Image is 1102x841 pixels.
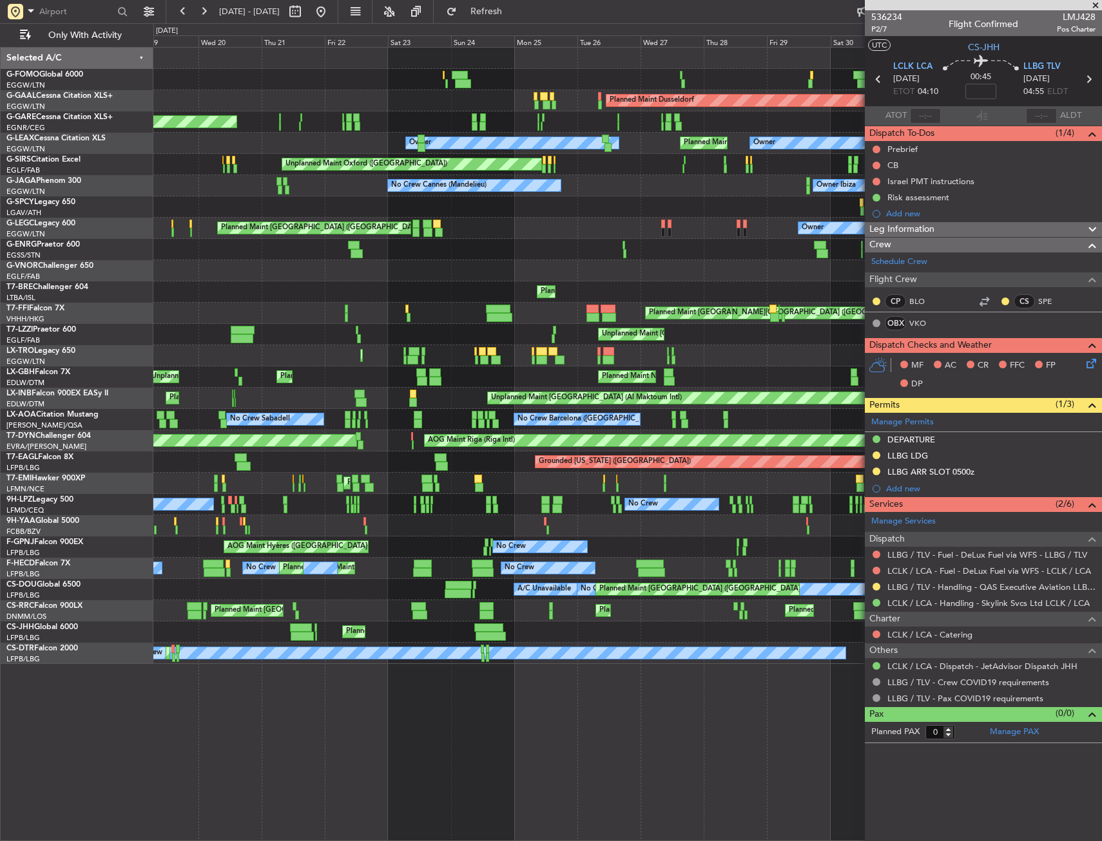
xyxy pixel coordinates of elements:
[1060,109,1081,122] span: ALDT
[6,496,32,504] span: 9H-LPZ
[918,86,938,99] span: 04:10
[514,35,577,47] div: Mon 25
[6,250,41,260] a: EGSS/STN
[6,421,82,430] a: [PERSON_NAME]/QSA
[869,612,900,627] span: Charter
[871,416,934,429] a: Manage Permits
[802,218,824,238] div: Owner
[6,538,34,546] span: F-GPNJ
[1057,24,1096,35] span: Pos Charter
[6,135,106,142] a: G-LEAXCessna Citation XLS
[1056,497,1074,511] span: (2/6)
[767,35,830,47] div: Fri 29
[39,2,113,21] input: Airport
[6,560,35,567] span: F-HECD
[869,272,917,287] span: Flight Crew
[885,316,906,330] div: OBX
[707,303,932,323] div: [PERSON_NAME][GEOGRAPHIC_DATA] ([GEOGRAPHIC_DATA] Intl)
[6,326,33,334] span: T7-LZZI
[887,629,972,640] a: LCLK / LCA - Catering
[641,35,704,47] div: Wed 27
[871,515,936,528] a: Manage Services
[887,192,949,203] div: Risk assessment
[6,113,113,121] a: G-GARECessna Citation XLS+
[887,598,1090,609] a: LCLK / LCA - Handling - Skylink Svcs Ltd LCLK / LCA
[6,411,36,419] span: LX-AOA
[893,86,914,99] span: ETOT
[391,176,487,195] div: No Crew Cannes (Mandelieu)
[887,581,1096,592] a: LLBG / TLV - Handling - QAS Executive Aviation LLBG / TLV
[887,144,918,155] div: Prebrief
[911,359,923,372] span: MF
[887,549,1087,560] a: LLBG / TLV - Fuel - DeLux Fuel via WFS - LLBG / TLV
[539,452,691,471] div: Grounded [US_STATE] ([GEOGRAPHIC_DATA])
[602,325,814,344] div: Unplanned Maint [GEOGRAPHIC_DATA] ([GEOGRAPHIC_DATA])
[817,176,856,195] div: Owner Ibiza
[949,17,1018,31] div: Flight Confirmed
[6,612,46,621] a: DNMM/LOS
[6,262,93,270] a: G-VNORChallenger 650
[6,241,37,249] span: G-ENRG
[869,532,905,547] span: Dispatch
[887,677,1049,688] a: LLBG / TLV - Crew COVID19 requirements
[911,378,923,391] span: DP
[6,241,80,249] a: G-ENRGPraetor 600
[34,31,136,40] span: Only With Activity
[6,220,34,227] span: G-LEGC
[1047,86,1068,99] span: ELDT
[6,305,29,312] span: T7-FFI
[887,160,898,171] div: CB
[869,497,903,512] span: Services
[6,220,75,227] a: G-LEGCLegacy 600
[6,602,82,610] a: CS-RRCFalcon 900LX
[6,92,113,100] a: G-GAALCessna Citation XLS+
[1023,73,1050,86] span: [DATE]
[541,282,696,301] div: Planned Maint Warsaw ([GEOGRAPHIC_DATA])
[517,410,661,429] div: No Crew Barcelona ([GEOGRAPHIC_DATA])
[6,399,44,409] a: EDLW/DTM
[909,296,938,307] a: BLO
[869,238,891,252] span: Crew
[6,102,45,111] a: EGGW/LTN
[262,35,325,47] div: Thu 21
[885,294,906,308] div: CP
[6,517,79,525] a: 9H-YAAGlobal 5000
[610,91,694,110] div: Planned Maint Dusseldorf
[6,283,33,291] span: T7-BRE
[1056,397,1074,411] span: (1/3)
[887,176,974,187] div: Israel PMT instructions
[831,35,894,47] div: Sat 30
[6,262,38,270] span: G-VNOR
[789,601,992,620] div: Planned Maint [GEOGRAPHIC_DATA] ([GEOGRAPHIC_DATA])
[6,463,40,473] a: LFPB/LBG
[684,133,887,153] div: Planned Maint [GEOGRAPHIC_DATA] ([GEOGRAPHIC_DATA])
[6,623,78,631] a: CS-JHHGlobal 6000
[599,601,802,620] div: Planned Maint [GEOGRAPHIC_DATA] ([GEOGRAPHIC_DATA])
[909,317,938,329] a: VKO
[628,495,658,514] div: No Crew
[6,390,32,397] span: LX-INB
[1038,296,1067,307] a: SPE
[6,496,73,504] a: 9H-LPZLegacy 500
[6,591,40,600] a: LFPB/LBG
[517,580,571,599] div: A/C Unavailable
[869,126,934,141] span: Dispatch To-Dos
[6,560,70,567] a: F-HECDFalcon 7X
[496,537,526,556] div: No Crew
[887,450,928,461] div: LLBG LDG
[910,108,941,124] input: --:--
[599,580,802,599] div: Planned Maint [GEOGRAPHIC_DATA] ([GEOGRAPHIC_DATA])
[6,645,34,652] span: CS-DTR
[246,558,276,578] div: No Crew
[6,326,76,334] a: T7-LZZIPraetor 600
[1046,359,1056,372] span: FP
[990,726,1039,739] a: Manage PAX
[6,156,31,164] span: G-SIRS
[869,338,992,353] span: Dispatch Checks and Weather
[968,41,1000,54] span: CS-JHH
[230,410,290,429] div: No Crew Sabadell
[347,473,455,493] div: Planned Maint [PERSON_NAME]
[6,654,40,664] a: LFPB/LBG
[6,272,40,281] a: EGLF/FAB
[893,61,933,73] span: LCLK LCA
